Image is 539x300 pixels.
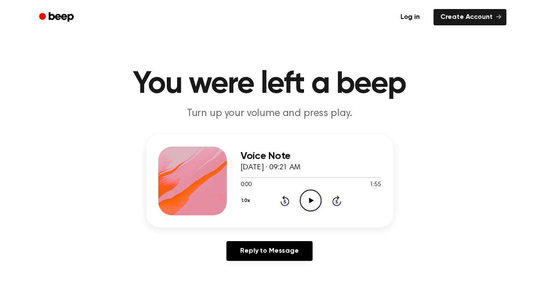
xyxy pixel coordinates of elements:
[241,193,253,208] button: 1.0x
[241,164,301,171] span: [DATE] · 09:21 AM
[33,9,81,26] a: Beep
[434,9,506,25] a: Create Account
[50,69,489,100] h1: You were left a beep
[370,181,381,190] span: 1:55
[226,241,312,261] a: Reply to Message
[105,107,434,121] p: Turn up your volume and press play.
[241,150,381,162] h3: Voice Note
[241,181,252,190] span: 0:00
[392,7,428,27] a: Log in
